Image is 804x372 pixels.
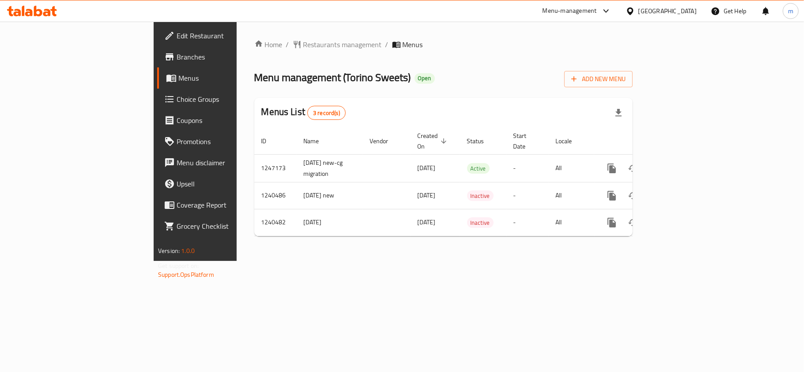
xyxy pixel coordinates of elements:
[403,39,423,50] span: Menus
[608,102,629,123] div: Export file
[467,163,490,174] div: Active
[157,110,288,131] a: Coupons
[157,152,288,173] a: Menu disclaimer
[571,74,626,85] span: Add New Menu
[467,218,494,228] span: Inactive
[177,94,281,104] span: Choice Groups
[594,128,693,155] th: Actions
[370,136,400,146] span: Vendor
[157,46,288,67] a: Branches
[177,52,281,62] span: Branches
[549,154,594,182] td: All
[638,6,697,16] div: [GEOGRAPHIC_DATA]
[556,136,584,146] span: Locale
[549,209,594,236] td: All
[157,131,288,152] a: Promotions
[307,106,346,120] div: Total records count
[623,158,644,179] button: Change Status
[385,39,389,50] li: /
[157,216,288,237] a: Grocery Checklist
[254,39,633,50] nav: breadcrumb
[157,194,288,216] a: Coverage Report
[506,182,549,209] td: -
[601,212,623,233] button: more
[304,136,331,146] span: Name
[254,128,693,236] table: enhanced table
[601,185,623,206] button: more
[177,179,281,189] span: Upsell
[158,269,214,280] a: Support.OpsPlatform
[513,130,538,152] span: Start Date
[506,154,549,182] td: -
[177,115,281,126] span: Coupons
[415,74,435,82] span: Open
[303,39,382,50] span: Restaurants management
[157,89,288,110] a: Choice Groups
[506,209,549,236] td: -
[415,73,435,84] div: Open
[177,136,281,147] span: Promotions
[308,109,345,117] span: 3 record(s)
[157,25,288,46] a: Edit Restaurant
[254,67,411,87] span: Menu management ( Torino Sweets )
[157,67,288,89] a: Menus
[177,221,281,231] span: Grocery Checklist
[177,157,281,168] span: Menu disclaimer
[261,136,278,146] span: ID
[181,245,195,257] span: 1.0.0
[788,6,793,16] span: m
[601,158,623,179] button: more
[297,182,363,209] td: [DATE] new
[261,105,346,120] h2: Menus List
[158,260,199,272] span: Get support on:
[177,200,281,210] span: Coverage Report
[549,182,594,209] td: All
[418,190,436,201] span: [DATE]
[543,6,597,16] div: Menu-management
[623,212,644,233] button: Change Status
[297,209,363,236] td: [DATE]
[467,164,490,174] span: Active
[158,245,180,257] span: Version:
[418,162,436,174] span: [DATE]
[297,154,363,182] td: [DATE] new-cg migration
[418,216,436,228] span: [DATE]
[623,185,644,206] button: Change Status
[564,71,633,87] button: Add New Menu
[157,173,288,194] a: Upsell
[178,73,281,83] span: Menus
[293,39,382,50] a: Restaurants management
[418,130,449,152] span: Created On
[467,136,496,146] span: Status
[177,30,281,41] span: Edit Restaurant
[467,191,494,201] span: Inactive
